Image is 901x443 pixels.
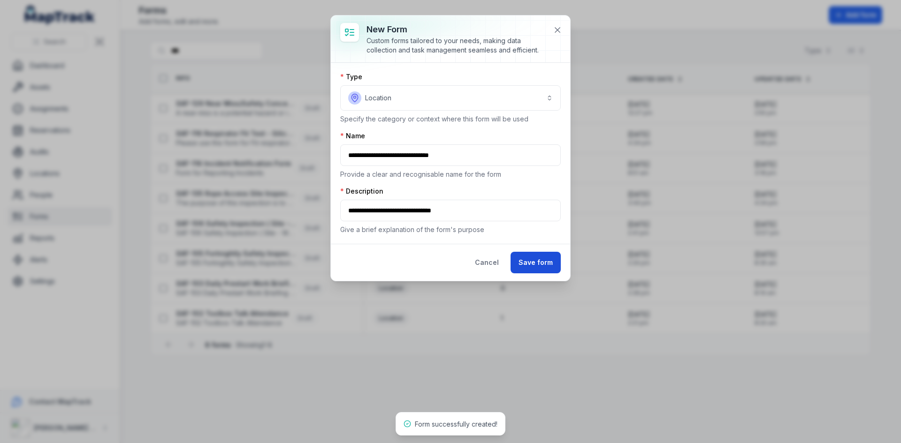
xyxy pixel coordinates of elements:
p: Provide a clear and recognisable name for the form [340,170,561,179]
button: Location [340,85,561,111]
h3: New form [367,23,546,36]
label: Name [340,131,365,141]
label: Description [340,187,383,196]
div: Custom forms tailored to your needs, making data collection and task management seamless and effi... [367,36,546,55]
button: Cancel [467,252,507,273]
p: Give a brief explanation of the form's purpose [340,225,561,234]
label: Type [340,72,362,82]
button: Save form [511,252,561,273]
span: Form successfully created! [415,420,497,428]
p: Specify the category or context where this form will be used [340,114,561,124]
